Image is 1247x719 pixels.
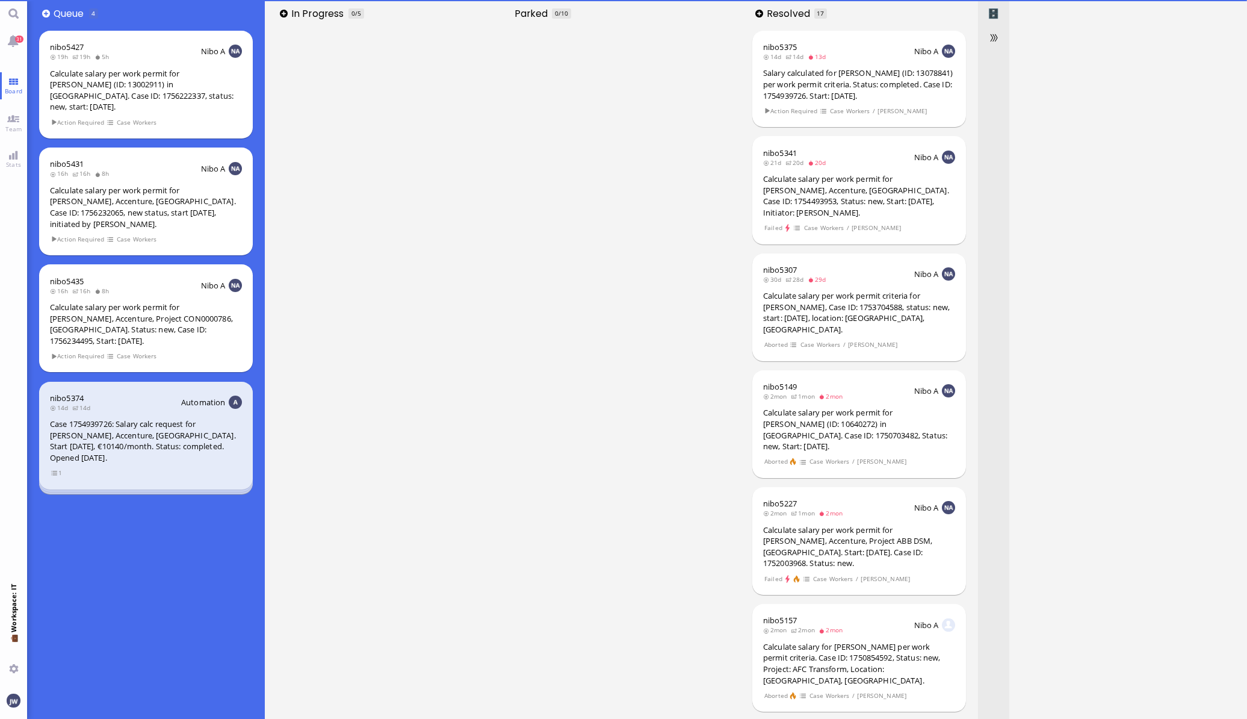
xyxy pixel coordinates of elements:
span: Case Workers [116,234,157,244]
span: [PERSON_NAME] [848,340,898,350]
span: Action Required [51,234,105,244]
span: [PERSON_NAME] [857,456,907,467]
span: Case Workers [829,106,870,116]
button: Add [280,10,288,17]
button: Add [755,10,763,17]
span: 17 [817,9,824,17]
img: NA [942,618,955,632]
span: [PERSON_NAME] [857,691,907,701]
img: NA [942,384,955,397]
span: Queue [54,7,88,20]
span: 30d [763,275,785,284]
span: 2mon [763,509,791,517]
span: Nibo A [914,269,939,279]
span: 19h [72,52,94,61]
span: /5 [355,9,361,17]
img: NA [942,501,955,514]
img: NA [229,279,242,292]
span: 2mon [818,626,846,634]
span: Nibo A [914,152,939,163]
span: / [872,106,876,116]
span: 14d [50,403,72,412]
span: 20d [808,158,830,167]
span: 8h [94,287,113,295]
div: Calculate salary per work permit for [PERSON_NAME] (ID: 13002911) in [GEOGRAPHIC_DATA]. Case ID: ... [50,68,242,113]
span: Resolved [767,7,814,20]
a: nibo5374 [50,393,84,403]
span: nibo5157 [763,615,797,626]
span: Failed [764,574,782,584]
span: 1mon [791,392,818,400]
span: Archived [988,7,999,20]
span: 0 [351,9,355,17]
span: / [855,574,859,584]
span: 2mon [818,392,846,400]
span: Case Workers [809,456,850,467]
span: 2mon [791,626,818,634]
span: 20d [785,158,808,167]
span: 0 [555,9,559,17]
a: nibo5427 [50,42,84,52]
span: [PERSON_NAME] [852,223,902,233]
button: Add [42,10,50,17]
span: Stats [3,160,24,169]
span: Nibo A [201,163,226,174]
span: 31 [15,36,23,43]
span: Action Required [764,106,818,116]
div: Calculate salary per work permit for [PERSON_NAME], Accenture, [GEOGRAPHIC_DATA]. Case ID: 175623... [50,185,242,229]
span: 14d [72,403,94,412]
span: 16h [50,169,72,178]
span: [PERSON_NAME] [877,106,927,116]
div: Calculate salary per work permit for [PERSON_NAME], Accenture, Project ABB DSM, [GEOGRAPHIC_DATA]... [763,524,955,569]
span: [PERSON_NAME] [861,574,911,584]
span: 14d [763,52,785,61]
span: Nibo A [914,385,939,396]
span: Nibo A [914,620,939,630]
span: nibo5227 [763,498,797,509]
span: In progress [291,7,348,20]
div: Case 1754939726: Salary calc request for [PERSON_NAME], Accenture, [GEOGRAPHIC_DATA]. Start [DATE... [50,419,242,463]
span: / [846,223,850,233]
span: Aborted [764,340,788,350]
a: nibo5431 [50,158,84,169]
span: 💼 Workspace: IT [9,632,18,659]
span: Case Workers [809,691,850,701]
span: 2mon [763,392,791,400]
span: Parked [515,7,552,20]
span: 28d [785,275,808,284]
span: 29d [808,275,830,284]
span: Nibo A [914,46,939,57]
span: Nibo A [201,46,226,57]
span: Case Workers [812,574,853,584]
span: 5h [94,52,113,61]
span: 13d [808,52,830,61]
img: NA [942,45,955,58]
span: Automation [181,397,225,408]
span: 16h [72,287,94,295]
img: Aut [229,396,242,409]
span: 21d [763,158,785,167]
a: nibo5307 [763,264,797,275]
span: Nibo A [914,502,939,513]
span: / [852,691,855,701]
span: Action Required [51,117,105,128]
img: NA [229,162,242,175]
span: view 1 items [51,468,63,478]
a: nibo5149 [763,381,797,392]
span: Action Required [51,351,105,361]
span: Failed [764,223,782,233]
span: 8h [94,169,113,178]
a: nibo5341 [763,148,797,158]
span: 19h [50,52,72,61]
img: NA [942,151,955,164]
span: 14d [785,52,808,61]
div: Calculate salary per work permit for [PERSON_NAME], Accenture, Project CON0000786, [GEOGRAPHIC_DA... [50,302,242,346]
div: Salary calculated for [PERSON_NAME] (ID: 13078841) per work permit criteria. Status: completed. C... [763,67,955,101]
span: Team [2,125,25,133]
